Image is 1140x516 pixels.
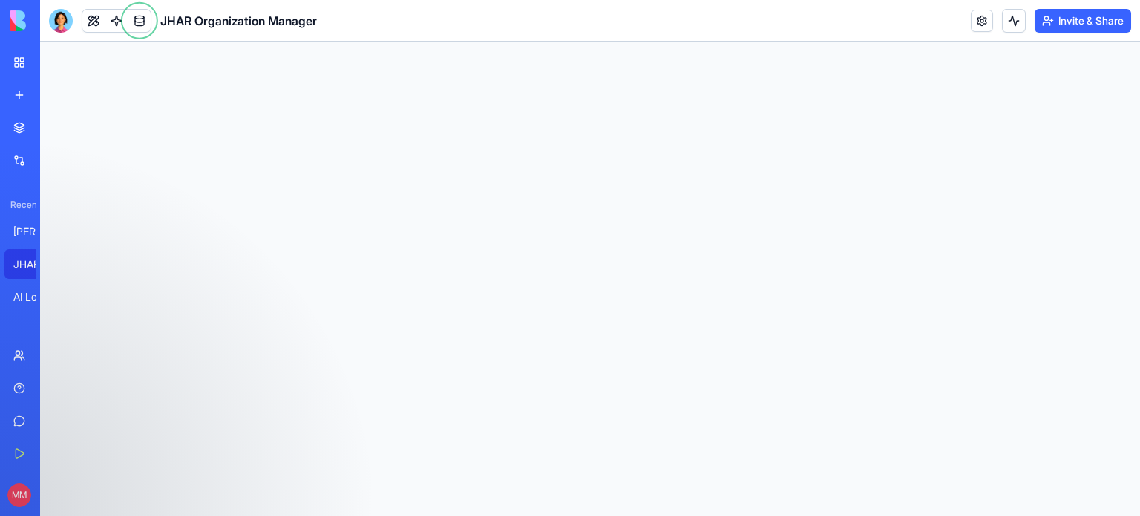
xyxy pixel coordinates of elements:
[4,282,64,312] a: AI Logo Generator
[7,483,31,507] span: MM
[10,10,102,31] img: logo
[212,405,508,509] iframe: Intercom notifications message
[1035,9,1131,33] button: Invite & Share
[4,217,64,246] a: [PERSON_NAME] Construction Manager
[13,290,55,304] div: AI Logo Generator
[160,12,317,30] span: JHAR Organization Manager
[13,257,55,272] div: JHAR Organization Manager
[4,249,64,279] a: JHAR Organization Manager
[13,224,55,239] div: [PERSON_NAME] Construction Manager
[4,199,36,211] span: Recent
